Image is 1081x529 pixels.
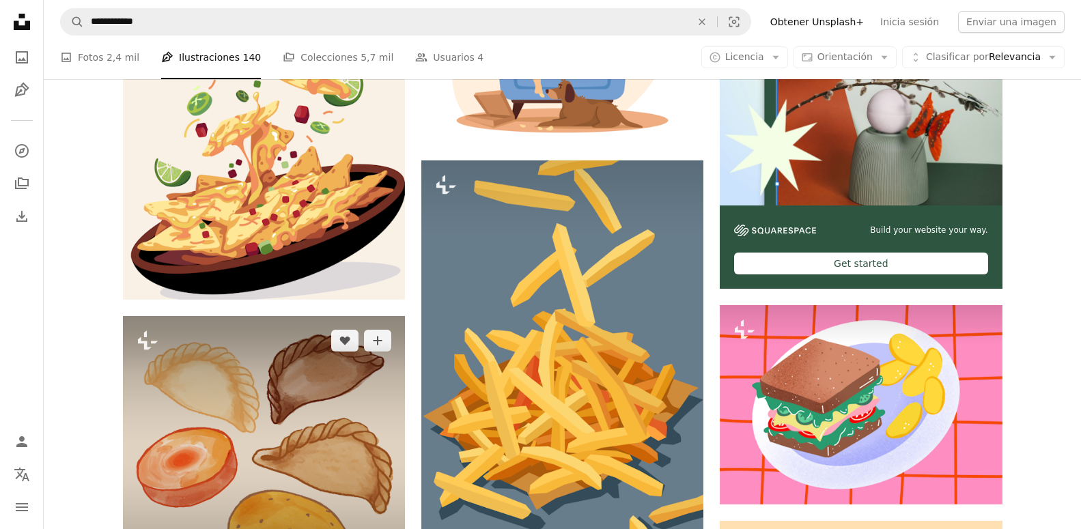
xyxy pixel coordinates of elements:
[8,8,36,38] a: Inicio — Unsplash
[701,46,788,68] button: Licencia
[8,44,36,71] a: Fotos
[8,428,36,455] a: Iniciar sesión / Registrarse
[331,330,359,352] button: Me gusta
[8,137,36,165] a: Explorar
[61,9,84,35] button: Buscar en Unsplash
[718,9,750,35] button: Búsqueda visual
[734,253,987,274] div: Get started
[60,35,139,79] a: Fotos 2,4 mil
[107,50,139,65] span: 2,4 mil
[60,8,751,35] form: Encuentra imágenes en todo el sitio
[734,225,816,236] img: file-1606177908946-d1eed1cbe4f5image
[123,104,405,117] a: Un plato de nachos cayendo al aire
[902,46,1065,68] button: Clasificar porRelevancia
[926,51,1041,64] span: Relevancia
[415,35,483,79] a: Usuarios 4
[8,76,36,104] a: Ilustraciones
[283,35,393,79] a: Colecciones 5,7 mil
[817,51,873,62] span: Orientación
[421,342,703,354] a: Un montón de patatas fritas sobre un fondo azul
[720,305,1002,504] img: Un sándwich con papas fritas en un plato.
[477,50,483,65] span: 4
[8,461,36,488] button: Idioma
[872,11,947,33] a: Inicia sesión
[364,330,391,352] button: Añade a la colección
[8,170,36,197] a: Colecciones
[794,46,897,68] button: Orientación
[870,225,987,236] span: Build your website your way.
[361,50,393,65] span: 5,7 mil
[687,9,717,35] button: Borrar
[725,51,764,62] span: Licencia
[720,399,1002,411] a: Un sándwich con papas fritas en un plato.
[762,11,872,33] a: Obtener Unsplash+
[8,494,36,521] button: Menú
[123,451,405,463] a: Ver la foto de Allison Saeng
[8,203,36,230] a: Historial de descargas
[926,51,989,62] span: Clasificar por
[958,11,1065,33] button: Enviar una imagen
